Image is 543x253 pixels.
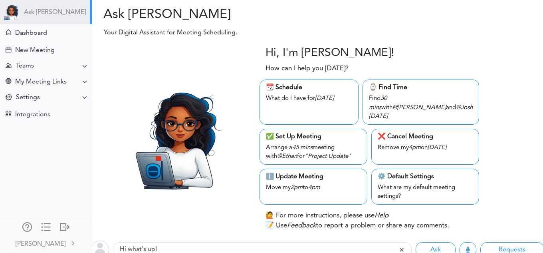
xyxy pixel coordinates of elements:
[98,7,311,22] h2: Ask [PERSON_NAME]
[369,83,473,92] div: ⌚️ Find Time
[378,172,473,181] div: ⚙️ Default Settings
[266,92,352,104] div: What do I have for
[6,78,11,86] div: Share Meeting Link
[6,30,11,35] div: Home
[287,222,316,229] i: Feedback
[392,105,446,111] i: @[PERSON_NAME]
[6,47,11,53] div: Creating Meeting
[41,222,51,230] div: Show only icons
[277,153,297,159] i: @Ethan
[308,185,320,191] i: 4pm
[456,105,473,111] i: @Josh
[378,181,473,201] div: What are my default meeting settings?
[60,222,69,230] div: Log out
[369,96,387,111] i: 30 mins
[369,114,388,120] i: [DATE]
[266,141,361,161] div: Arrange a meeting with for
[375,212,388,219] i: Help
[266,47,394,60] h3: Hi, I'm [PERSON_NAME]!
[16,239,65,249] div: [PERSON_NAME]
[305,153,351,159] i: "Project Update"
[266,211,388,221] p: 🙋 For more instructions, please use
[266,172,361,181] div: ℹ️ Update Meeting
[291,185,303,191] i: 2pm
[15,78,67,86] div: My Meeting Links
[6,111,11,117] div: TEAMCAL AI Workflow Apps
[15,30,47,37] div: Dashboard
[409,145,421,151] i: 4pm
[4,4,20,20] img: Powered by TEAMCAL AI
[266,64,349,74] p: How can I help you [DATE]?
[24,9,86,16] a: Ask [PERSON_NAME]
[15,111,50,119] div: Integrations
[98,28,414,38] p: Your Digital Assistant for Meeting Scheduling.
[1,234,91,252] a: [PERSON_NAME]
[16,62,34,70] div: Teams
[120,82,234,196] img: Zara.png
[6,94,12,102] div: Change Settings
[22,222,32,230] div: Manage Members and Externals
[266,83,352,92] div: 📆 Schedule
[15,47,55,54] div: New Meeting
[41,222,51,233] a: Change side menu
[315,96,334,102] i: [DATE]
[266,132,361,141] div: ✅ Set Up Meeting
[16,94,40,102] div: Settings
[292,145,313,151] i: 45 mins
[378,132,473,141] div: ❌ Cancel Meeting
[266,221,449,231] p: 📝 Use to report a problem or share any comments.
[378,141,473,153] div: Remove my on
[266,181,361,193] div: Move my to
[369,92,473,122] div: Find with and
[428,145,446,151] i: [DATE]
